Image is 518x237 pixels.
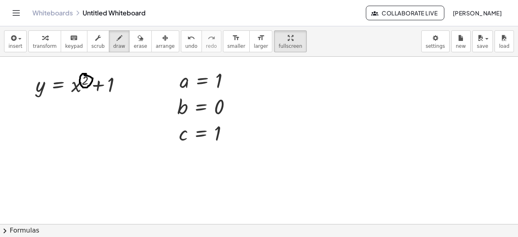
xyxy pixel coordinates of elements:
span: smaller [227,43,245,49]
button: save [472,30,493,52]
i: undo [187,33,195,43]
span: [PERSON_NAME] [452,9,502,17]
i: format_size [257,33,265,43]
span: save [477,43,488,49]
button: scrub [87,30,109,52]
span: Collaborate Live [373,9,437,17]
button: format_sizelarger [249,30,272,52]
span: settings [426,43,445,49]
span: insert [8,43,22,49]
span: larger [254,43,268,49]
a: Whiteboards [32,9,73,17]
i: format_size [232,33,240,43]
button: format_sizesmaller [223,30,250,52]
span: transform [33,43,57,49]
button: fullscreen [274,30,306,52]
span: erase [134,43,147,49]
span: keypad [65,43,83,49]
button: Collaborate Live [366,6,444,20]
button: insert [4,30,27,52]
button: transform [28,30,61,52]
button: undoundo [181,30,202,52]
i: keyboard [70,33,78,43]
span: new [456,43,466,49]
button: new [451,30,471,52]
button: [PERSON_NAME] [446,6,508,20]
button: redoredo [202,30,221,52]
span: arrange [156,43,175,49]
span: fullscreen [278,43,302,49]
button: load [495,30,514,52]
i: redo [208,33,215,43]
button: draw [109,30,130,52]
button: arrange [151,30,179,52]
button: keyboardkeypad [61,30,87,52]
span: undo [185,43,197,49]
span: load [499,43,510,49]
button: erase [129,30,151,52]
span: redo [206,43,217,49]
span: draw [113,43,125,49]
span: scrub [91,43,105,49]
button: Toggle navigation [10,6,23,19]
button: settings [421,30,450,52]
